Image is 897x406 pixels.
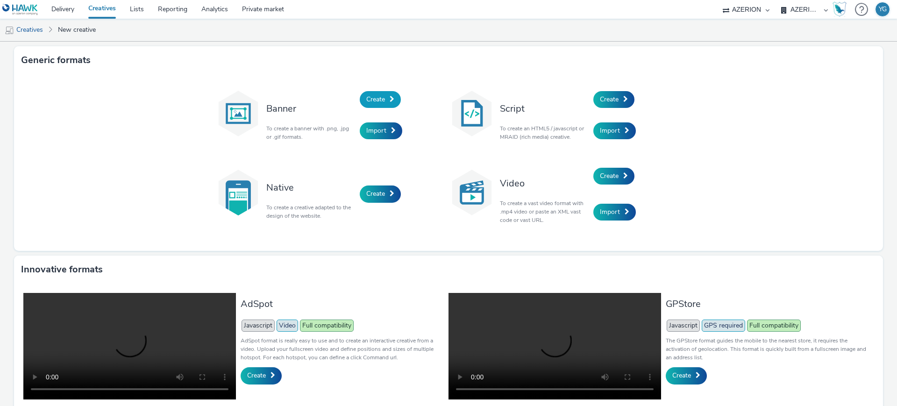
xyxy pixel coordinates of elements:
[593,91,634,108] a: Create
[500,199,589,224] p: To create a vast video format with .mp4 video or paste an XML vast code or vast URL.
[666,367,707,384] a: Create
[300,320,354,332] span: Full compatibility
[593,122,636,139] a: Import
[593,168,634,185] a: Create
[5,26,14,35] img: mobile
[215,169,262,216] img: native.svg
[747,320,801,332] span: Full compatibility
[600,95,619,104] span: Create
[500,124,589,141] p: To create an HTML5 / javascript or MRAID (rich media) creative.
[241,367,282,384] a: Create
[500,177,589,190] h3: Video
[266,203,355,220] p: To create a creative adapted to the design of the website.
[833,2,850,17] a: Hawk Academy
[366,126,386,135] span: Import
[833,2,847,17] img: Hawk Academy
[672,371,691,380] span: Create
[360,122,402,139] a: Import
[360,91,401,108] a: Create
[666,298,869,310] h3: GPStore
[666,336,869,362] p: The GPStore format guides the mobile to the nearest store, it requires the activation of geolocat...
[53,19,100,41] a: New creative
[266,181,355,194] h3: Native
[277,320,298,332] span: Video
[448,169,495,216] img: video.svg
[241,298,444,310] h3: AdSpot
[448,90,495,137] img: code.svg
[593,204,636,221] a: Import
[247,371,266,380] span: Create
[366,189,385,198] span: Create
[600,126,620,135] span: Import
[21,53,91,67] h3: Generic formats
[500,102,589,115] h3: Script
[241,336,444,362] p: AdSpot format is really easy to use and to create an interactive creative from a video. Upload yo...
[879,2,887,16] div: YG
[702,320,745,332] span: GPS required
[242,320,275,332] span: Javascript
[266,124,355,141] p: To create a banner with .png, .jpg or .gif formats.
[600,207,620,216] span: Import
[2,4,38,15] img: undefined Logo
[366,95,385,104] span: Create
[600,171,619,180] span: Create
[215,90,262,137] img: banner.svg
[667,320,700,332] span: Javascript
[266,102,355,115] h3: Banner
[360,185,401,202] a: Create
[21,263,103,277] h3: Innovative formats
